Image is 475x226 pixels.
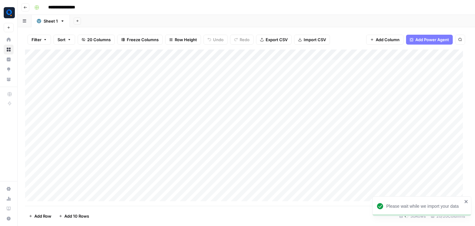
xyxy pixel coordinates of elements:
button: Row Height [165,35,201,45]
span: Undo [213,37,224,43]
button: Sort [53,35,75,45]
a: Home [4,35,14,45]
button: 20 Columns [78,35,115,45]
a: Browse [4,45,14,54]
button: Redo [230,35,254,45]
span: Add Row [34,213,51,219]
div: Sheet 1 [44,18,58,24]
span: Add 10 Rows [64,213,89,219]
button: Undo [203,35,228,45]
button: Add Power Agent [406,35,453,45]
button: close [464,199,469,204]
img: Qubit - SEO Logo [4,7,15,18]
span: Sort [58,37,66,43]
div: 20/20 Columns [428,211,468,221]
span: Redo [240,37,250,43]
span: Row Height [175,37,197,43]
a: Insights [4,54,14,64]
a: Learning Hub [4,204,14,214]
a: Your Data [4,74,14,84]
span: Filter [32,37,41,43]
a: Usage [4,194,14,204]
a: Opportunities [4,64,14,74]
button: Filter [28,35,51,45]
span: Import CSV [304,37,326,43]
button: Freeze Columns [117,35,163,45]
span: 20 Columns [87,37,111,43]
button: Workspace: Qubit - SEO [4,5,14,20]
a: Sheet 1 [32,15,70,27]
button: Add Row [25,211,55,221]
div: 30 Rows [397,211,428,221]
button: Export CSV [256,35,292,45]
button: Add 10 Rows [55,211,93,221]
button: Import CSV [294,35,330,45]
button: Help + Support [4,214,14,224]
span: Export CSV [266,37,288,43]
span: Add Column [376,37,400,43]
a: Settings [4,184,14,194]
span: Add Power Agent [415,37,449,43]
button: Add Column [366,35,404,45]
div: Please wait while we import your data [386,203,462,209]
span: Freeze Columns [127,37,159,43]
